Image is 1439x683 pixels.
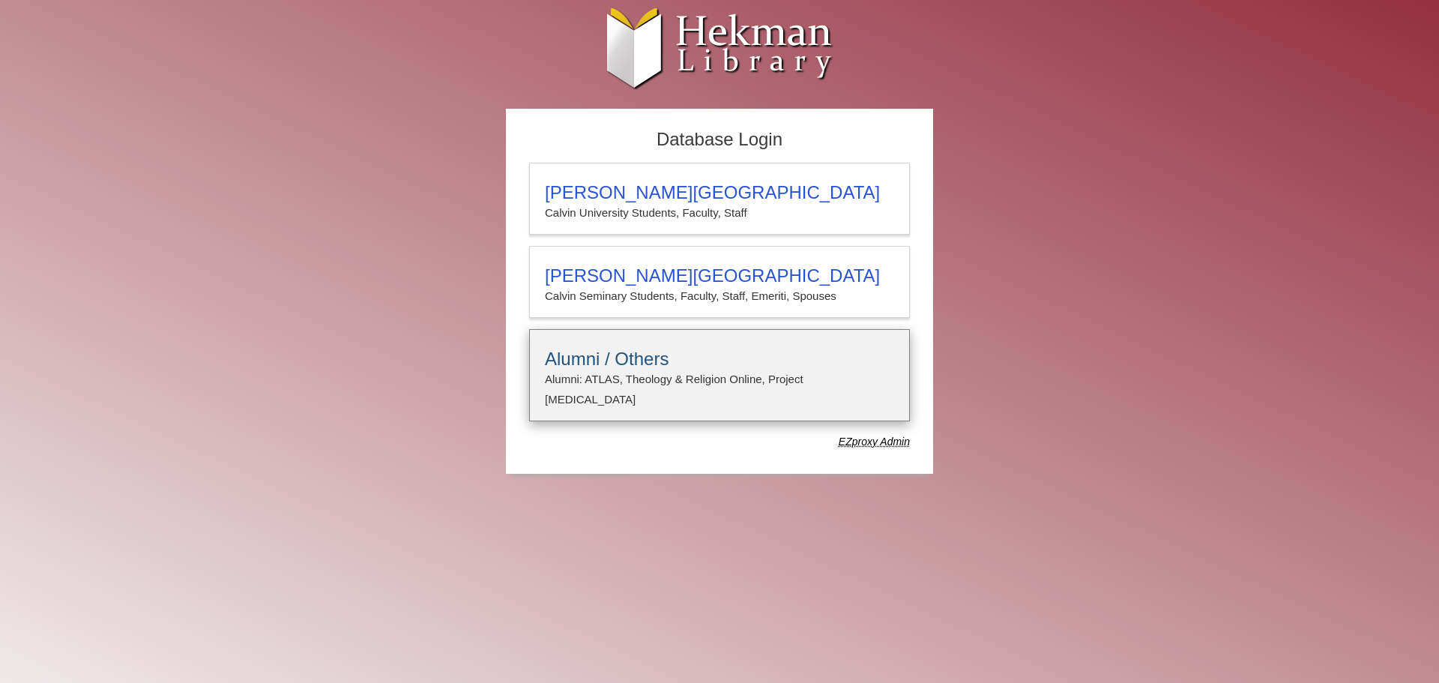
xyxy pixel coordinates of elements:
[839,436,910,448] dfn: Use Alumni login
[522,124,917,155] h2: Database Login
[545,203,894,223] p: Calvin University Students, Faculty, Staff
[545,286,894,306] p: Calvin Seminary Students, Faculty, Staff, Emeriti, Spouses
[545,182,894,203] h3: [PERSON_NAME][GEOGRAPHIC_DATA]
[545,370,894,409] p: Alumni: ATLAS, Theology & Religion Online, Project [MEDICAL_DATA]
[529,246,910,318] a: [PERSON_NAME][GEOGRAPHIC_DATA]Calvin Seminary Students, Faculty, Staff, Emeriti, Spouses
[529,163,910,235] a: [PERSON_NAME][GEOGRAPHIC_DATA]Calvin University Students, Faculty, Staff
[545,265,894,286] h3: [PERSON_NAME][GEOGRAPHIC_DATA]
[545,349,894,409] summary: Alumni / OthersAlumni: ATLAS, Theology & Religion Online, Project [MEDICAL_DATA]
[545,349,894,370] h3: Alumni / Others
